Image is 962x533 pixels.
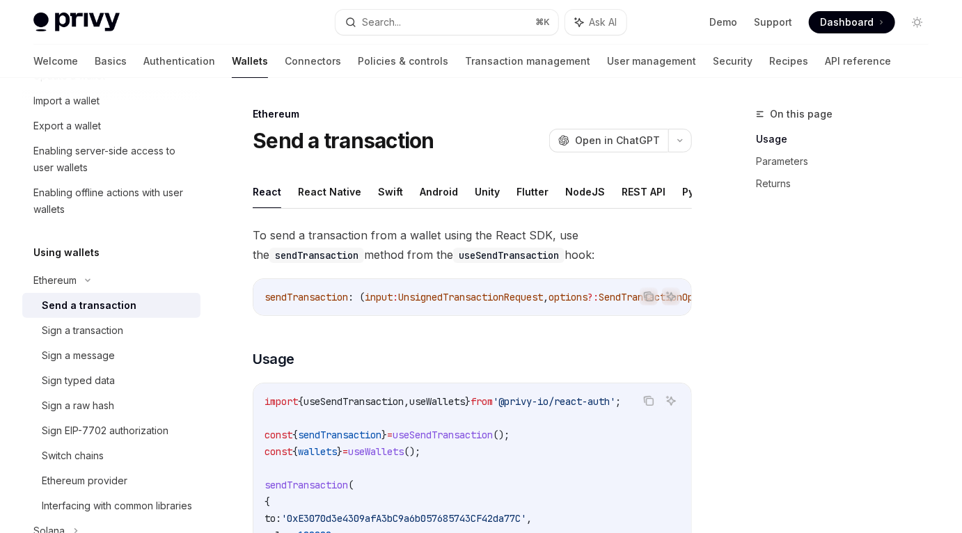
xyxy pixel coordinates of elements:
[33,143,192,176] div: Enabling server-side access to user wallets
[33,184,192,218] div: Enabling offline actions with user wallets
[42,347,115,364] div: Sign a message
[298,175,361,208] button: React Native
[588,291,599,303] span: ?:
[348,445,404,458] span: useWallets
[42,372,115,389] div: Sign typed data
[475,175,500,208] button: Unity
[607,45,696,78] a: User management
[22,138,200,180] a: Enabling server-side access to user wallets
[640,392,658,410] button: Copy the contents from the code block
[640,287,658,305] button: Copy the contents from the code block
[42,472,127,489] div: Ethereum provider
[143,45,215,78] a: Authentication
[22,113,200,138] a: Export a wallet
[42,322,123,339] div: Sign a transaction
[599,291,721,303] span: SendTransactionOptions
[42,447,104,464] div: Switch chains
[336,10,558,35] button: Search...⌘K
[265,291,348,303] span: sendTransaction
[662,287,680,305] button: Ask AI
[33,93,100,109] div: Import a wallet
[769,45,808,78] a: Recipes
[398,291,543,303] span: UnsignedTransactionRequest
[756,150,940,173] a: Parameters
[33,45,78,78] a: Welcome
[709,15,737,29] a: Demo
[22,318,200,343] a: Sign a transaction
[358,45,448,78] a: Policies & controls
[549,291,588,303] span: options
[754,15,792,29] a: Support
[589,15,617,29] span: Ask AI
[493,395,615,408] span: '@privy-io/react-auth'
[337,445,342,458] span: }
[393,429,493,441] span: useSendTransaction
[342,445,348,458] span: =
[662,392,680,410] button: Ask AI
[22,468,200,493] a: Ethereum provider
[622,175,665,208] button: REST API
[298,429,381,441] span: sendTransaction
[22,393,200,418] a: Sign a raw hash
[575,134,660,148] span: Open in ChatGPT
[253,128,434,153] h1: Send a transaction
[756,173,940,195] a: Returns
[265,479,348,491] span: sendTransaction
[253,107,692,121] div: Ethereum
[543,291,549,303] span: ,
[253,175,281,208] button: React
[265,512,281,525] span: to:
[33,13,120,32] img: light logo
[253,225,692,264] span: To send a transaction from a wallet using the React SDK, use the method from the hook:
[303,395,404,408] span: useSendTransaction
[465,395,471,408] span: }
[393,291,398,303] span: :
[22,88,200,113] a: Import a wallet
[713,45,752,78] a: Security
[42,397,114,414] div: Sign a raw hash
[404,395,409,408] span: ,
[409,395,465,408] span: useWallets
[565,10,626,35] button: Ask AI
[381,429,387,441] span: }
[348,479,354,491] span: (
[820,15,874,29] span: Dashboard
[265,429,292,441] span: const
[42,297,136,314] div: Send a transaction
[420,175,458,208] button: Android
[22,343,200,368] a: Sign a message
[22,418,200,443] a: Sign EIP-7702 authorization
[33,118,101,134] div: Export a wallet
[292,445,298,458] span: {
[253,349,294,369] span: Usage
[453,248,565,263] code: useSendTransaction
[535,17,550,28] span: ⌘ K
[378,175,403,208] button: Swift
[269,248,364,263] code: sendTransaction
[387,429,393,441] span: =
[22,180,200,222] a: Enabling offline actions with user wallets
[517,175,549,208] button: Flutter
[22,443,200,468] a: Switch chains
[493,429,510,441] span: ();
[682,175,716,208] button: Python
[362,14,401,31] div: Search...
[756,128,940,150] a: Usage
[42,498,192,514] div: Interfacing with common libraries
[906,11,929,33] button: Toggle dark mode
[22,293,200,318] a: Send a transaction
[526,512,532,525] span: ,
[471,395,493,408] span: from
[348,291,365,303] span: : (
[33,272,77,289] div: Ethereum
[298,445,337,458] span: wallets
[42,422,168,439] div: Sign EIP-7702 authorization
[565,175,605,208] button: NodeJS
[95,45,127,78] a: Basics
[232,45,268,78] a: Wallets
[809,11,895,33] a: Dashboard
[265,445,292,458] span: const
[404,445,420,458] span: ();
[265,495,270,508] span: {
[549,129,668,152] button: Open in ChatGPT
